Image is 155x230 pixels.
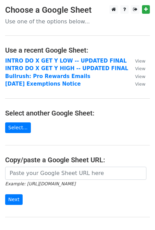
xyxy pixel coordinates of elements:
small: View [135,74,145,79]
small: Example: [URL][DOMAIN_NAME] [5,181,75,186]
a: View [128,58,145,64]
small: View [135,66,145,71]
a: INTRO DO X GET Y HIGH -- UPDATED FINAL [5,65,128,72]
a: [DATE] Exemptions Notice [5,81,81,87]
input: Next [5,194,23,205]
a: View [128,65,145,72]
h4: Use a recent Google Sheet: [5,46,150,54]
a: INTRO DO X GET Y LOW -- UPDATED FINAL [5,58,127,64]
h4: Select another Google Sheet: [5,109,150,117]
small: View [135,81,145,87]
input: Paste your Google Sheet URL here [5,167,146,180]
small: View [135,58,145,64]
h3: Choose a Google Sheet [5,5,150,15]
a: Bullrush: Pro Rewards Emails [5,73,90,79]
a: View [128,81,145,87]
p: Use one of the options below... [5,18,150,25]
a: Select... [5,122,31,133]
h4: Copy/paste a Google Sheet URL: [5,156,150,164]
a: View [128,73,145,79]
